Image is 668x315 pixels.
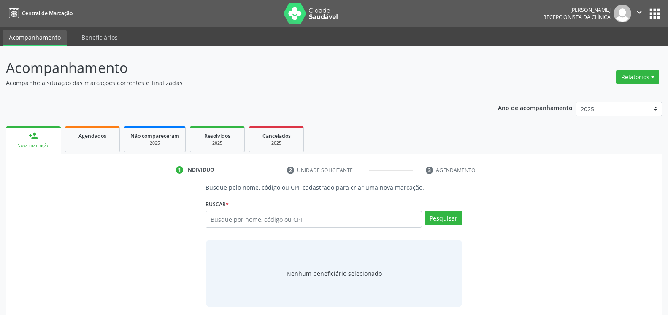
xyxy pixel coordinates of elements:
button:  [631,5,647,22]
span: Resolvidos [204,132,230,140]
span: Não compareceram [130,132,179,140]
input: Busque por nome, código ou CPF [206,211,422,228]
p: Acompanhe a situação das marcações correntes e finalizadas [6,78,465,87]
p: Acompanhamento [6,57,465,78]
span: Cancelados [262,132,291,140]
div: person_add [29,131,38,140]
div: 2025 [130,140,179,146]
a: Central de Marcação [6,6,73,20]
div: Indivíduo [186,166,214,174]
span: Recepcionista da clínica [543,13,611,21]
label: Buscar [206,198,229,211]
button: apps [647,6,662,21]
i:  [635,8,644,17]
div: 2025 [196,140,238,146]
img: img [614,5,631,22]
a: Beneficiários [76,30,124,45]
div: [PERSON_NAME] [543,6,611,13]
p: Busque pelo nome, código ou CPF cadastrado para criar uma nova marcação. [206,183,462,192]
button: Pesquisar [425,211,462,225]
p: Ano de acompanhamento [498,102,573,113]
div: 2025 [255,140,297,146]
div: 1 [176,166,184,174]
span: Central de Marcação [22,10,73,17]
button: Relatórios [616,70,659,84]
span: Nenhum beneficiário selecionado [287,269,382,278]
span: Agendados [78,132,106,140]
a: Acompanhamento [3,30,67,46]
div: Nova marcação [12,143,55,149]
